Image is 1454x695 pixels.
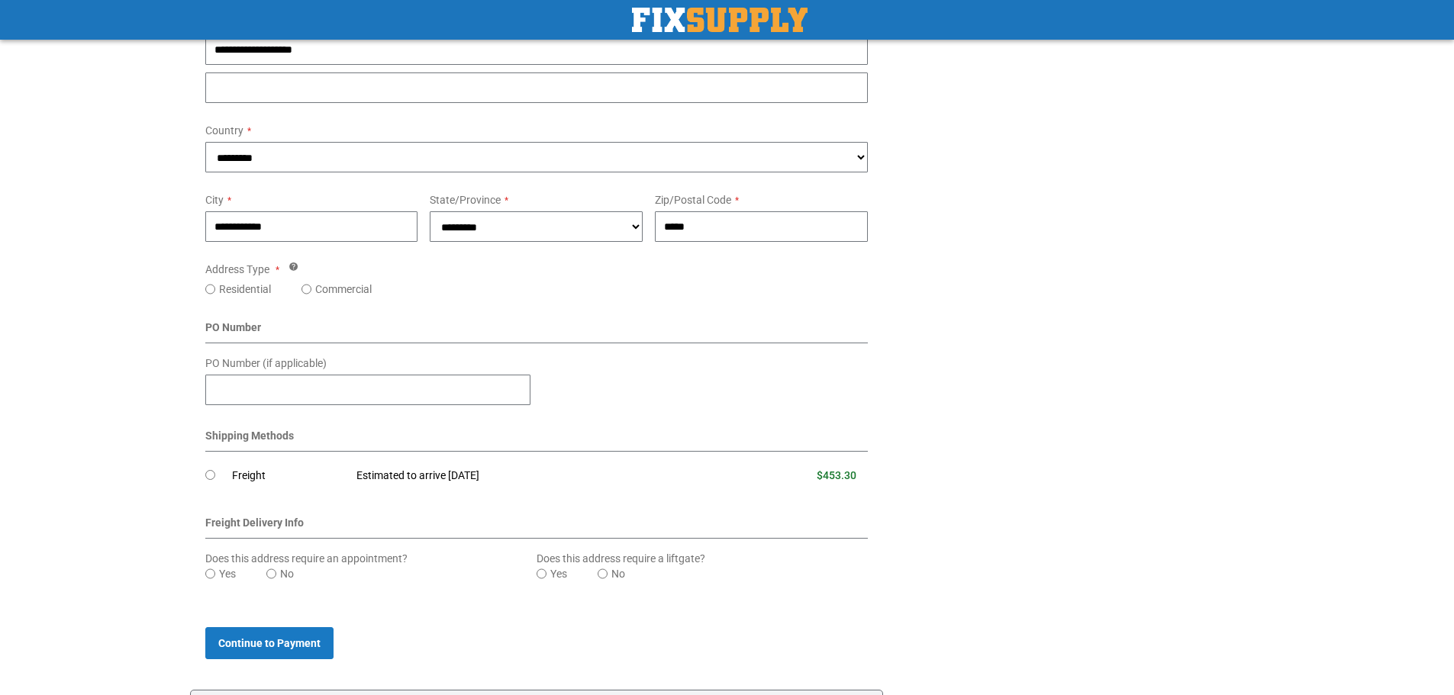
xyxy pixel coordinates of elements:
[537,552,705,565] span: Does this address require a liftgate?
[218,637,321,649] span: Continue to Payment
[345,459,711,493] td: Estimated to arrive [DATE]
[205,552,408,565] span: Does this address require an appointment?
[315,282,372,297] label: Commercial
[205,428,869,452] div: Shipping Methods
[205,263,269,275] span: Address Type
[205,357,327,369] span: PO Number (if applicable)
[655,194,731,206] span: Zip/Postal Code
[550,566,567,581] label: Yes
[205,124,243,137] span: Country
[205,194,224,206] span: City
[205,515,869,539] div: Freight Delivery Info
[632,8,808,32] img: Fix Industrial Supply
[632,8,808,32] a: store logo
[232,459,345,493] td: Freight
[205,627,334,659] button: Continue to Payment
[205,320,869,343] div: PO Number
[219,566,236,581] label: Yes
[219,282,271,297] label: Residential
[817,469,856,481] span: $453.30
[430,194,501,206] span: State/Province
[611,566,625,581] label: No
[280,566,294,581] label: No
